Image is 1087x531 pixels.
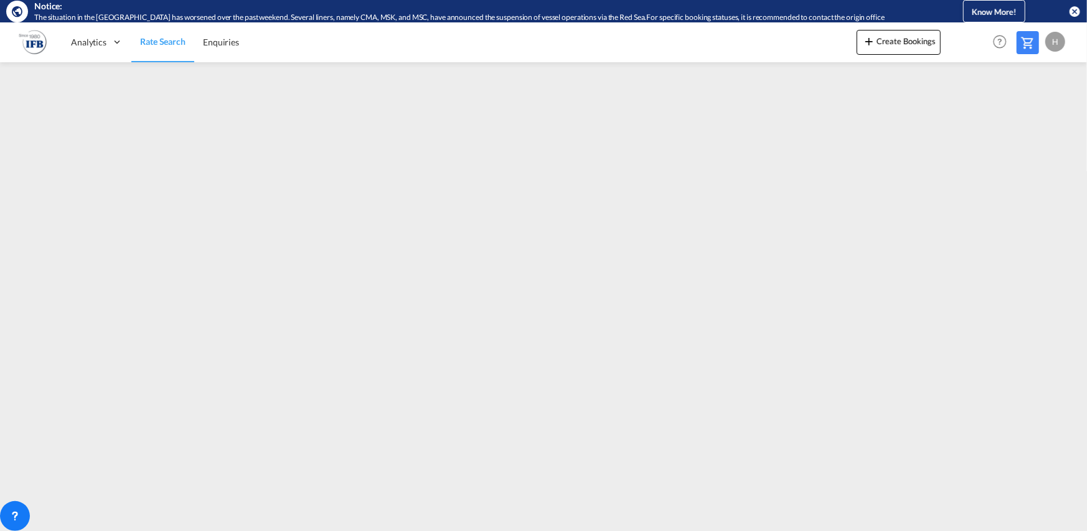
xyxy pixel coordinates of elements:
[11,5,24,17] md-icon: icon-earth
[972,7,1017,17] span: Know More!
[989,31,1010,52] span: Help
[1068,5,1081,17] button: icon-close-circle
[1045,32,1065,52] div: H
[131,22,194,62] a: Rate Search
[194,22,248,62] a: Enquiries
[857,30,941,55] button: icon-plus 400-fgCreate Bookings
[71,36,106,49] span: Analytics
[862,34,877,49] md-icon: icon-plus 400-fg
[989,31,1017,54] div: Help
[62,22,131,62] div: Analytics
[34,12,920,23] div: The situation in the Red Sea has worsened over the past weekend. Several liners, namely CMA, MSK,...
[140,36,186,47] span: Rate Search
[19,28,47,56] img: b628ab10256c11eeb52753acbc15d091.png
[203,37,239,47] span: Enquiries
